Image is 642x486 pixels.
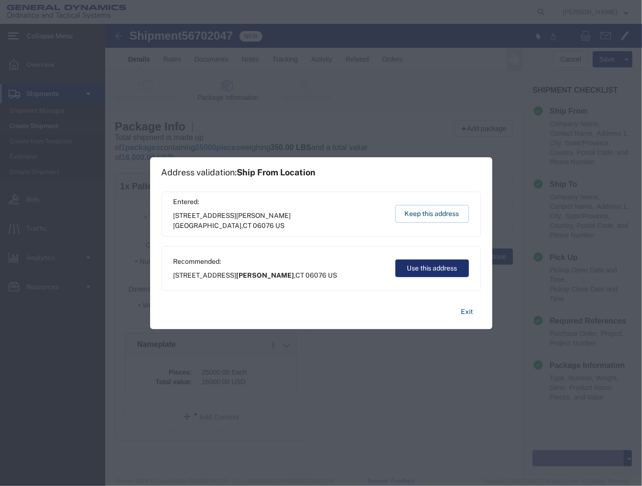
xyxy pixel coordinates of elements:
[306,271,327,279] span: 06076
[276,222,285,229] span: US
[395,205,469,223] button: Keep this address
[162,167,316,178] h1: Address validation:
[174,257,337,267] span: Recommended:
[174,270,337,281] span: [STREET_ADDRESS] ,
[296,271,305,279] span: CT
[454,303,481,320] button: Exit
[237,271,294,279] span: [PERSON_NAME]
[174,197,386,207] span: Entered:
[253,222,274,229] span: 06076
[174,211,386,231] span: [STREET_ADDRESS] ,
[328,271,337,279] span: US
[243,222,252,229] span: CT
[237,167,316,177] span: Ship From Location
[395,259,469,277] button: Use this address
[174,212,291,229] span: [PERSON_NAME][GEOGRAPHIC_DATA]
